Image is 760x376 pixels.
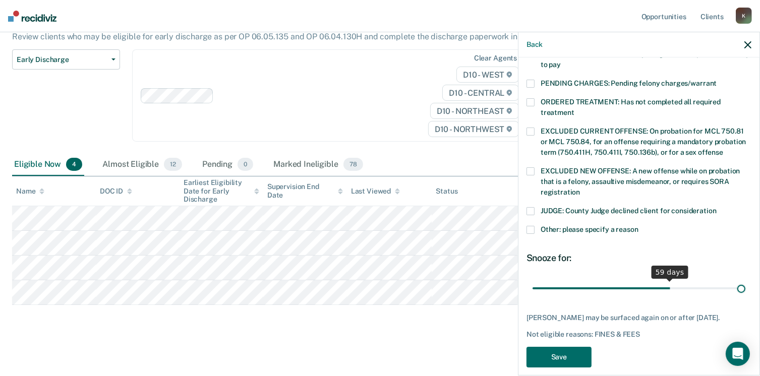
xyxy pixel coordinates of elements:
[8,11,56,22] img: Recidiviz
[200,154,255,176] div: Pending
[527,253,751,264] div: Snooze for:
[652,266,688,279] div: 59 days
[541,167,740,196] span: EXCLUDED NEW OFFENSE: A new offense while on probation that is a felony, assaultive misdemeanor, ...
[271,154,365,176] div: Marked Ineligible
[17,55,107,64] span: Early Discharge
[541,207,717,215] span: JUDGE: County Judge declined client for consideration
[541,98,721,116] span: ORDERED TREATMENT: Has not completed all required treatment
[267,182,343,200] div: Supervision End Date
[66,158,82,171] span: 4
[16,187,44,196] div: Name
[474,54,517,62] div: Clear agents
[541,127,746,156] span: EXCLUDED CURRENT OFFENSE: On probation for MCL 750.81 or MCL 750.84, for an offense requiring a m...
[541,79,717,87] span: PENDING CHARGES: Pending felony charges/warrant
[442,85,519,101] span: D10 - CENTRAL
[541,225,638,233] span: Other: please specify a reason
[164,158,182,171] span: 12
[100,154,184,176] div: Almost Eligible
[184,178,259,204] div: Earliest Eligibility Date for Early Discharge
[527,314,751,322] div: [PERSON_NAME] may be surfaced again on or after [DATE].
[100,187,132,196] div: DOC ID
[12,154,84,176] div: Eligible Now
[736,8,752,24] div: K
[527,330,751,339] div: Not eligible reasons: FINES & FEES
[238,158,253,171] span: 0
[351,187,400,196] div: Last Viewed
[456,67,519,83] span: D10 - WEST
[428,121,519,137] span: D10 - NORTHWEST
[527,40,543,49] button: Back
[430,103,519,119] span: D10 - NORTHEAST
[726,342,750,366] div: Open Intercom Messenger
[436,187,457,196] div: Status
[343,158,363,171] span: 78
[527,347,592,367] button: Save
